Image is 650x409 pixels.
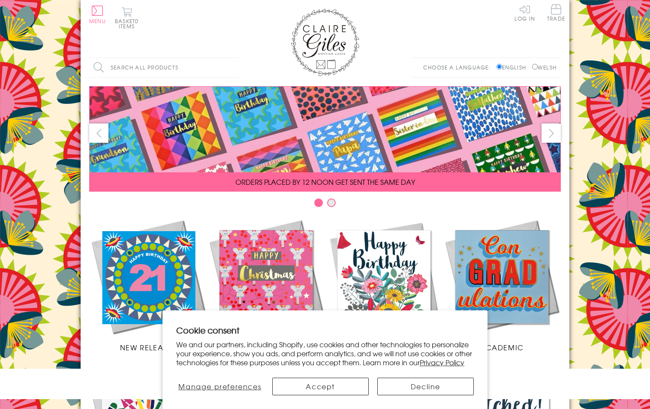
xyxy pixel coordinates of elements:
[480,342,524,352] span: Academic
[327,198,336,207] button: Carousel Page 2
[89,58,239,77] input: Search all products
[207,218,325,352] a: Christmas
[89,17,106,25] span: Menu
[115,7,138,29] button: Basket0 items
[176,340,474,367] p: We and our partners, including Shopify, use cookies and other technologies to personalize your ex...
[515,4,535,21] a: Log In
[420,357,464,367] a: Privacy Policy
[176,324,474,336] h2: Cookie consent
[443,218,561,352] a: Academic
[377,378,474,395] button: Decline
[497,64,502,69] input: English
[89,198,561,211] div: Carousel Pagination
[542,123,561,143] button: next
[291,9,359,76] img: Claire Giles Greetings Cards
[89,218,207,352] a: New Releases
[532,63,557,71] label: Welsh
[89,123,108,143] button: prev
[231,58,239,77] input: Search
[325,218,443,352] a: Birthdays
[176,378,264,395] button: Manage preferences
[547,4,565,23] a: Trade
[497,63,530,71] label: English
[272,378,369,395] button: Accept
[532,64,538,69] input: Welsh
[120,342,176,352] span: New Releases
[89,6,106,24] button: Menu
[547,4,565,21] span: Trade
[178,381,261,391] span: Manage preferences
[119,17,138,30] span: 0 items
[314,198,323,207] button: Carousel Page 1 (Current Slide)
[423,63,495,71] p: Choose a language:
[235,177,415,187] span: ORDERS PLACED BY 12 NOON GET SENT THE SAME DAY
